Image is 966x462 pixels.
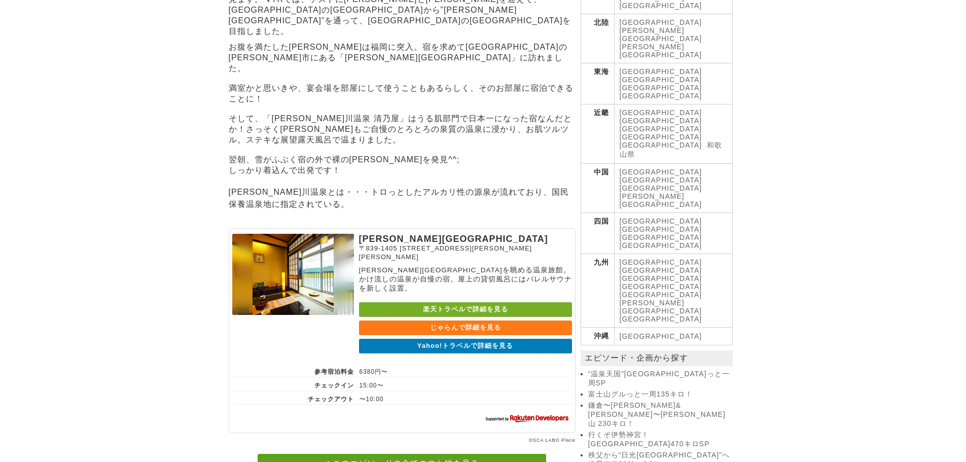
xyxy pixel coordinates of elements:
th: 四国 [581,213,614,254]
a: [GEOGRAPHIC_DATA] [620,225,702,233]
a: OSCA LABO Place [529,438,576,443]
a: [GEOGRAPHIC_DATA] [620,176,702,184]
th: 北陸 [581,14,614,63]
th: 九州 [581,254,614,328]
a: [GEOGRAPHIC_DATA] [620,76,702,84]
a: [PERSON_NAME][GEOGRAPHIC_DATA] [620,26,702,43]
a: [PERSON_NAME][GEOGRAPHIC_DATA] [620,192,702,208]
a: [GEOGRAPHIC_DATA] [620,168,702,176]
a: [GEOGRAPHIC_DATA] [620,125,702,133]
a: [GEOGRAPHIC_DATA] [620,233,702,241]
a: 行くぞ伊勢神宮！[GEOGRAPHIC_DATA]470キロSP [588,431,730,449]
a: [GEOGRAPHIC_DATA] [620,184,702,192]
section: [PERSON_NAME]川温泉とは・・・トロっとしたアルカリ性の源泉が流れており、国民保養温泉地に指定されている。 [229,186,576,210]
a: 楽天トラベルで詳細を見る [359,302,572,317]
a: [GEOGRAPHIC_DATA] [620,217,702,225]
th: 近畿 [581,104,614,164]
td: 15:00〜 [354,377,572,390]
th: 中国 [581,164,614,213]
a: [PERSON_NAME][GEOGRAPHIC_DATA] [620,43,702,59]
a: [GEOGRAPHIC_DATA] [620,133,702,141]
a: [GEOGRAPHIC_DATA] [620,266,702,274]
a: 鎌倉〜[PERSON_NAME]&[PERSON_NAME]〜[PERSON_NAME]山 230キロ！ [588,401,730,429]
a: [GEOGRAPHIC_DATA] [620,67,702,76]
a: [GEOGRAPHIC_DATA] [620,274,702,282]
img: 筑後川温泉 清乃屋 [232,234,354,315]
p: [PERSON_NAME][GEOGRAPHIC_DATA] [359,234,572,244]
th: 参考宿泊料金 [232,364,354,377]
p: エピソード・企画から探す [581,350,733,366]
a: じゃらんで詳細を見る [359,321,572,335]
a: [GEOGRAPHIC_DATA] [620,315,702,323]
span: 〒839-1405 [359,244,398,252]
span: [STREET_ADDRESS][PERSON_NAME][PERSON_NAME] [359,244,532,261]
td: 6380円〜 [354,364,572,377]
a: [GEOGRAPHIC_DATA] [620,117,702,125]
td: 〜10:00 [354,390,572,404]
th: チェックイン [232,377,354,390]
a: 富士山グルっと一周135キロ！ [588,390,730,399]
th: チェックアウト [232,390,354,404]
a: [GEOGRAPHIC_DATA] [620,92,702,100]
img: 楽天ウェブサービスセンター [483,412,572,423]
a: [GEOGRAPHIC_DATA] [620,282,702,291]
a: [GEOGRAPHIC_DATA] [620,241,702,250]
th: 沖縄 [581,328,614,345]
a: “温泉天国”[GEOGRAPHIC_DATA]っと一周SP [588,370,730,388]
a: [GEOGRAPHIC_DATA] [620,18,702,26]
a: [GEOGRAPHIC_DATA] [620,258,702,266]
p: [PERSON_NAME][GEOGRAPHIC_DATA]を眺める温泉旅館。かけ流しの温泉が自慢の宿。屋上の貸切風呂にはバレルサウナを新しく設置。 [359,266,572,293]
a: [GEOGRAPHIC_DATA] [620,291,702,299]
section: お腹を満たした[PERSON_NAME]は福岡に突入。宿を求めて[GEOGRAPHIC_DATA]の[PERSON_NAME]市にある「[PERSON_NAME][GEOGRAPHIC_DATA... [229,42,576,176]
a: [GEOGRAPHIC_DATA] [620,141,702,149]
a: [GEOGRAPHIC_DATA] [620,84,702,92]
a: [GEOGRAPHIC_DATA] [620,109,702,117]
a: Yahoo!トラベルで詳細を見る [359,339,572,353]
th: 東海 [581,63,614,104]
a: [GEOGRAPHIC_DATA] [620,332,702,340]
a: [PERSON_NAME][GEOGRAPHIC_DATA] [620,299,702,315]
